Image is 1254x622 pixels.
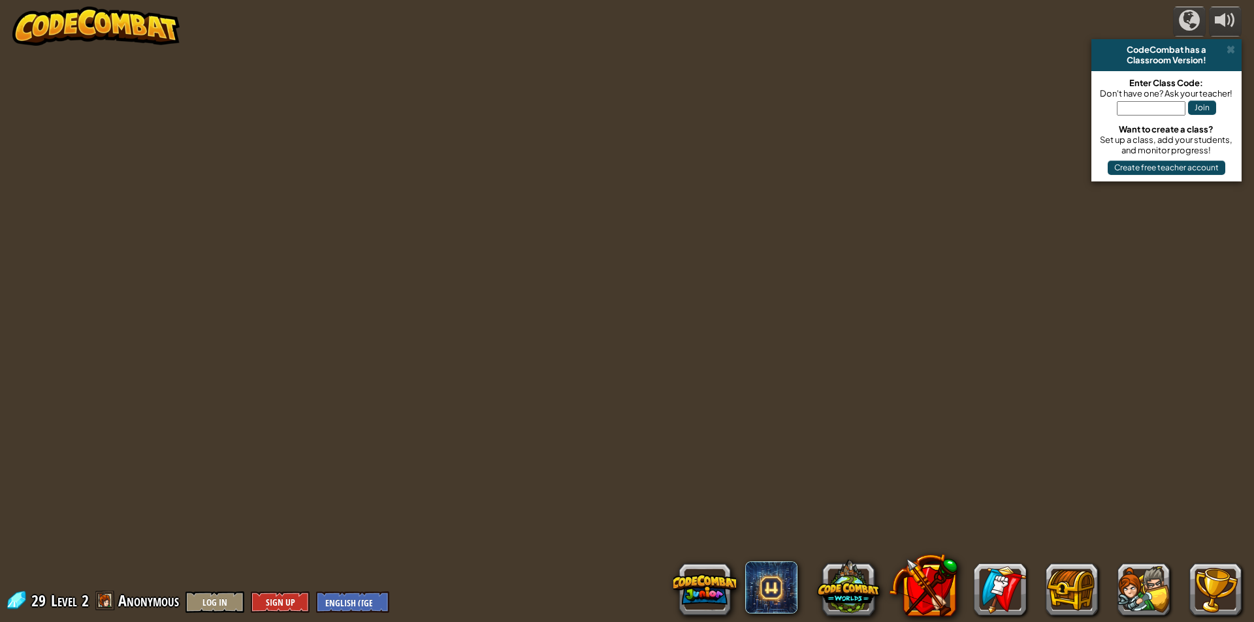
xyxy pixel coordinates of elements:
[251,591,310,613] button: Sign Up
[1098,124,1235,134] div: Want to create a class?
[185,591,244,613] button: Log In
[51,590,77,612] span: Level
[12,7,180,46] img: CodeCombat - Learn how to code by playing a game
[1097,55,1236,65] div: Classroom Version!
[1173,7,1206,37] button: Campaigns
[1098,78,1235,88] div: Enter Class Code:
[1098,134,1235,155] div: Set up a class, add your students, and monitor progress!
[1188,101,1216,115] button: Join
[1108,161,1225,175] button: Create free teacher account
[1097,44,1236,55] div: CodeCombat has a
[82,590,89,611] span: 2
[31,590,50,611] span: 29
[1098,88,1235,99] div: Don't have one? Ask your teacher!
[118,590,179,611] span: Anonymous
[1209,7,1242,37] button: Adjust volume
